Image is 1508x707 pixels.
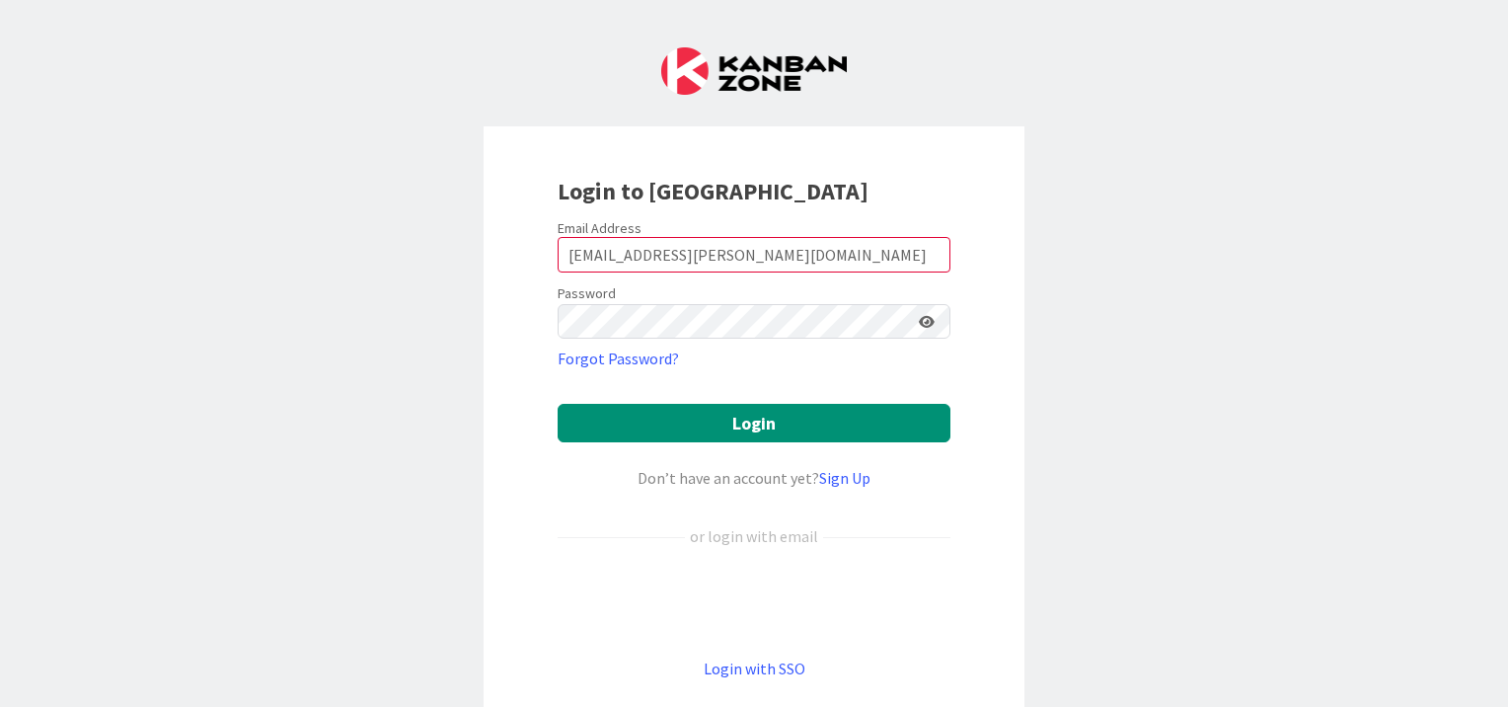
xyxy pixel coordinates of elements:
[704,659,805,678] a: Login with SSO
[558,283,616,304] label: Password
[558,219,641,237] label: Email Address
[558,347,679,370] a: Forgot Password?
[558,466,950,490] div: Don’t have an account yet?
[558,404,950,442] button: Login
[819,468,870,488] a: Sign Up
[887,310,911,334] keeper-lock: Open Keeper Popup
[917,243,941,267] keeper-lock: Open Keeper Popup
[558,176,868,206] b: Login to [GEOGRAPHIC_DATA]
[661,47,847,95] img: Kanban Zone
[548,581,960,624] iframe: Sign in with Google Button
[685,524,823,548] div: or login with email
